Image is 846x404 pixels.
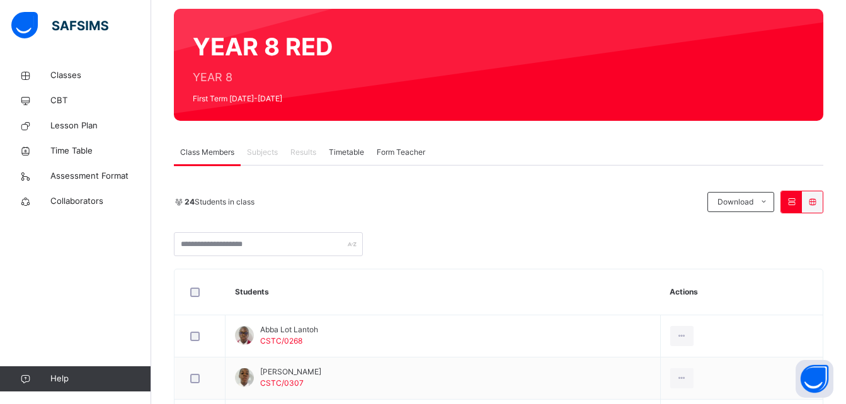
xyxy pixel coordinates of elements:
[290,147,316,158] span: Results
[226,269,661,315] th: Students
[377,147,425,158] span: Form Teacher
[50,120,151,132] span: Lesson Plan
[185,197,195,206] b: 24
[796,360,833,398] button: Open asap
[50,373,151,385] span: Help
[660,269,823,315] th: Actions
[180,147,234,158] span: Class Members
[185,196,254,208] span: Students in class
[247,147,278,158] span: Subjects
[50,170,151,182] span: Assessment Format
[50,69,151,82] span: Classes
[50,94,151,107] span: CBT
[260,336,302,345] span: CSTC/0268
[11,12,108,38] img: safsims
[260,324,318,335] span: Abba Lot Lantoh
[260,366,321,378] span: [PERSON_NAME]
[50,145,151,157] span: Time Table
[50,195,151,208] span: Collaborators
[717,196,753,208] span: Download
[329,147,364,158] span: Timetable
[260,378,304,388] span: CSTC/0307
